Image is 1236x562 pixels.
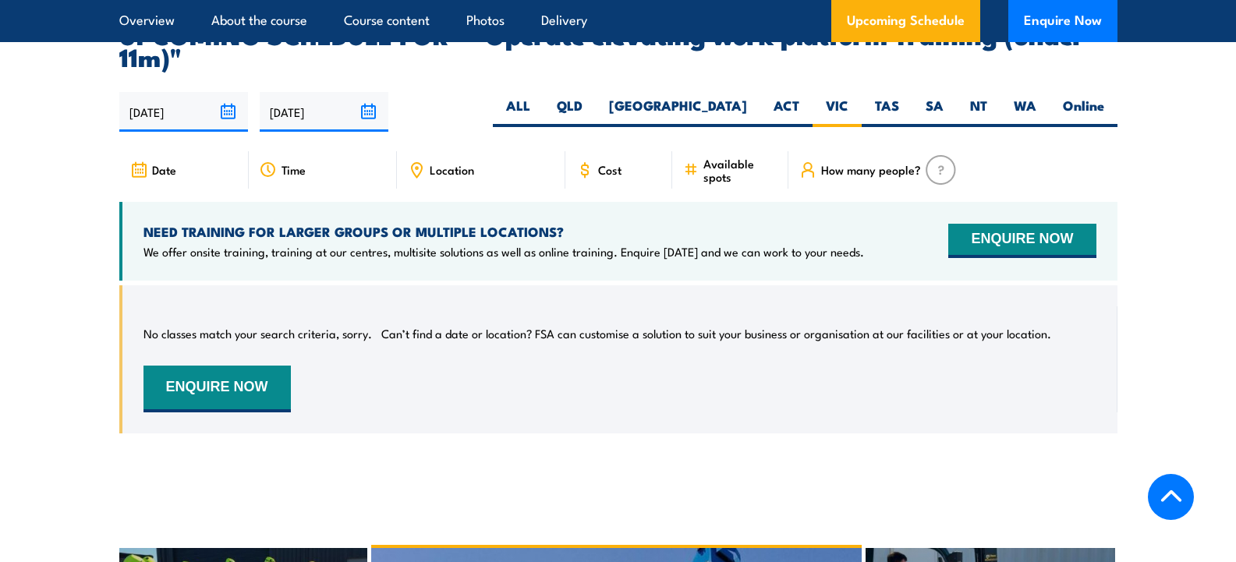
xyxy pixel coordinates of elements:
label: Online [1050,97,1117,127]
p: Can’t find a date or location? FSA can customise a solution to suit your business or organisation... [381,326,1051,341]
h4: NEED TRAINING FOR LARGER GROUPS OR MULTIPLE LOCATIONS? [143,223,864,240]
label: [GEOGRAPHIC_DATA] [596,97,760,127]
span: Location [430,163,474,176]
span: Date [152,163,176,176]
p: No classes match your search criteria, sorry. [143,326,372,341]
label: ACT [760,97,813,127]
input: To date [260,92,388,132]
h2: UPCOMING SCHEDULE FOR - "Operate elevating work platform Training (under 11m)" [119,23,1117,67]
label: NT [957,97,1000,127]
span: Cost [598,163,622,176]
label: VIC [813,97,862,127]
span: Available spots [703,157,777,183]
label: TAS [862,97,912,127]
p: We offer onsite training, training at our centres, multisite solutions as well as online training... [143,244,864,260]
span: How many people? [821,163,921,176]
button: ENQUIRE NOW [948,224,1096,258]
label: WA [1000,97,1050,127]
label: SA [912,97,957,127]
input: From date [119,92,248,132]
span: Time [282,163,306,176]
label: ALL [493,97,544,127]
button: ENQUIRE NOW [143,366,291,412]
label: QLD [544,97,596,127]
